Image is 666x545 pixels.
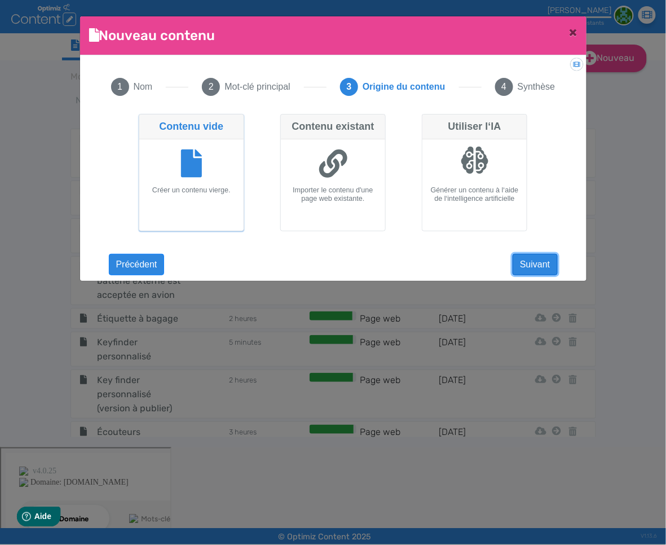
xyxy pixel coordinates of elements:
div: Mots-clés [140,67,173,74]
div: Utiliser l‘IA [422,115,527,139]
span: Origine du contenu [363,80,446,94]
span: 4 [495,78,513,96]
button: Précédent [109,254,165,275]
h6: Créer un contenu vierge. [144,186,239,195]
div: Contenu vide [139,115,244,139]
div: v 4.0.25 [32,18,55,27]
img: tab_domain_overview_orange.svg [46,65,55,74]
span: Mot-clé principal [224,80,290,94]
h4: Nouveau contenu [89,25,215,46]
span: × [570,24,577,40]
img: logo_orange.svg [18,18,27,27]
span: Aide [58,9,74,18]
span: 2 [202,78,220,96]
button: 3Origine du contenu [327,64,459,109]
span: 3 [340,78,358,96]
span: Synthèse [518,80,555,94]
h6: Importer le contenu d'une page web existante. [285,186,381,203]
span: Nom [134,80,153,94]
img: tab_keywords_by_traffic_grey.svg [128,65,137,74]
button: Close [561,16,586,48]
button: 1Nom [98,64,166,109]
h6: Générer un contenu à l‘aide de l‘intelligence artificielle [427,186,522,203]
button: 2Mot-clé principal [188,64,303,109]
div: Contenu existant [281,115,385,139]
img: website_grey.svg [18,29,27,38]
div: Domaine [58,67,87,74]
span: 1 [111,78,129,96]
div: Domaine: [DOMAIN_NAME] [29,29,127,38]
button: 4Synthèse [482,64,569,109]
button: Suivant [513,254,557,275]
